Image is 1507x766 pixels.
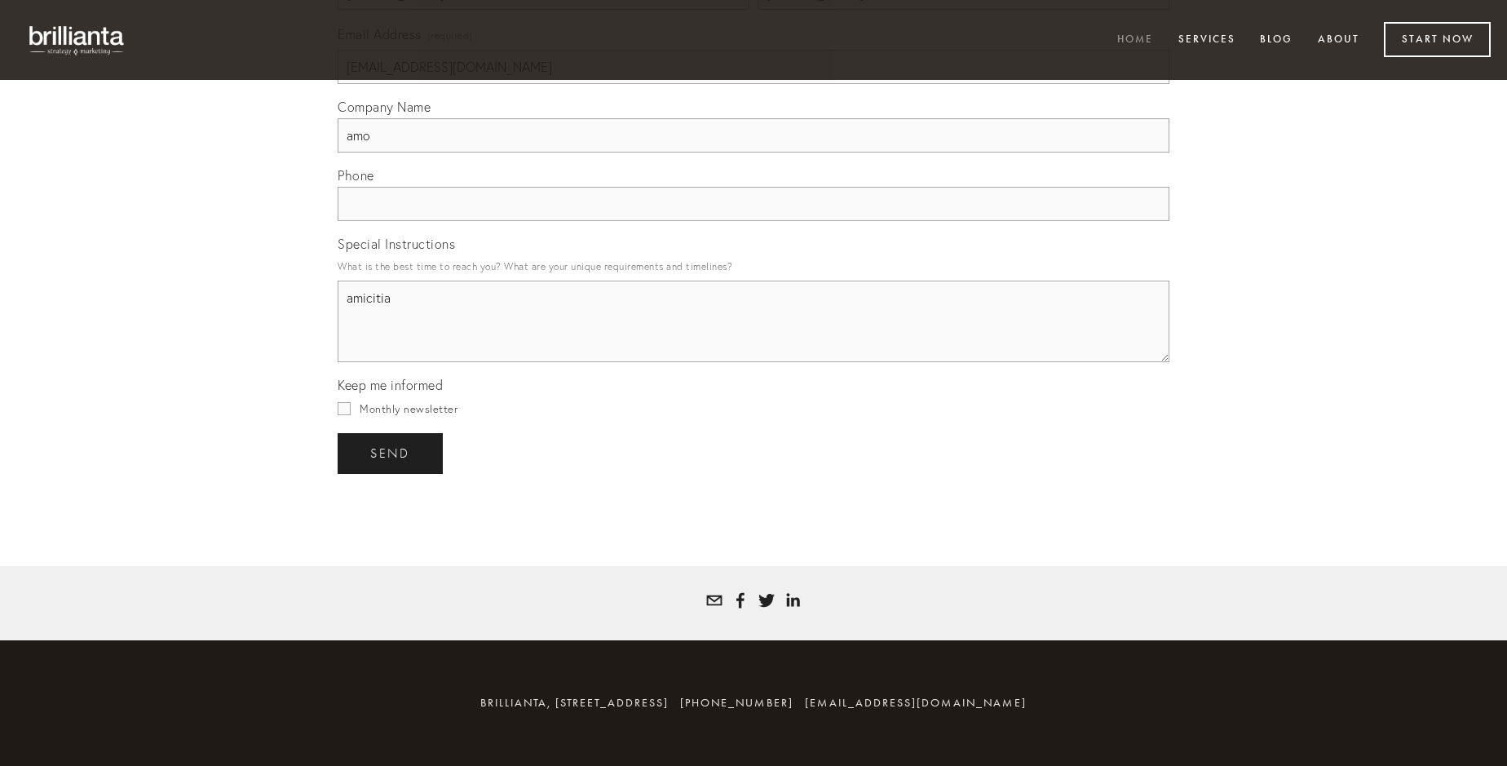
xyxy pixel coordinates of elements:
a: Services [1168,27,1246,54]
a: Home [1107,27,1164,54]
img: brillianta - research, strategy, marketing [16,16,139,64]
p: What is the best time to reach you? What are your unique requirements and timelines? [338,255,1169,277]
a: Tatyana White [784,592,801,609]
span: Special Instructions [338,236,455,252]
span: Phone [338,167,374,184]
span: [PHONE_NUMBER] [680,696,793,710]
span: Company Name [338,99,431,115]
textarea: amicitia [338,281,1169,362]
a: Start Now [1384,22,1491,57]
a: Tatyana Bolotnikov White [732,592,749,609]
a: About [1307,27,1370,54]
a: Blog [1249,27,1303,54]
a: Tatyana White [758,592,775,609]
a: [EMAIL_ADDRESS][DOMAIN_NAME] [805,696,1027,710]
input: Monthly newsletter [338,402,351,415]
span: Keep me informed [338,377,443,393]
a: tatyana@brillianta.com [706,592,723,609]
span: Monthly newsletter [360,402,457,415]
span: send [370,446,410,461]
button: sendsend [338,433,443,474]
span: brillianta, [STREET_ADDRESS] [480,696,669,710]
